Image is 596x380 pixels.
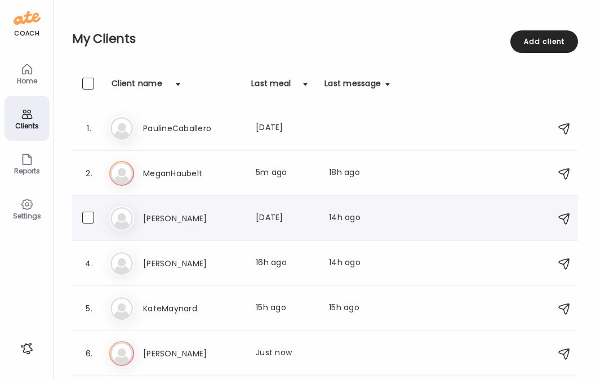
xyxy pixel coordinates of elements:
div: Home [7,77,47,84]
div: 5. [82,302,96,315]
div: [DATE] [256,212,315,225]
div: Last message [324,78,381,96]
h3: [PERSON_NAME] [143,212,242,225]
div: 14h ago [329,257,390,270]
h2: My Clients [72,30,578,47]
div: 15h ago [256,302,315,315]
div: Reports [7,167,47,175]
h3: [PERSON_NAME] [143,257,242,270]
div: Settings [7,212,47,220]
div: 2. [82,167,96,180]
div: Add client [510,30,578,53]
div: 1. [82,122,96,135]
h3: PaulineCaballero [143,122,242,135]
h3: [PERSON_NAME] [143,347,242,360]
div: [DATE] [256,122,315,135]
h3: KateMaynard [143,302,242,315]
div: 6. [82,347,96,360]
div: coach [14,29,39,38]
div: 5m ago [256,167,315,180]
img: ate [14,9,41,27]
div: Client name [112,78,162,96]
div: 14h ago [329,212,390,225]
h3: MeganHaubelt [143,167,242,180]
div: 4. [82,257,96,270]
div: Last meal [251,78,291,96]
div: Clients [7,122,47,129]
div: 16h ago [256,257,315,270]
div: Just now [256,347,315,360]
div: 18h ago [329,167,390,180]
div: 15h ago [329,302,390,315]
